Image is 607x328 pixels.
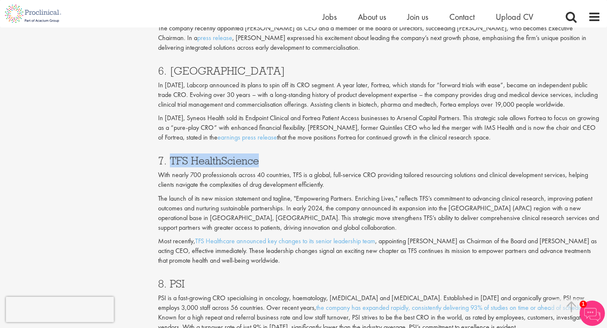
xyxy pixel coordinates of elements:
[6,297,114,322] iframe: reCAPTCHA
[449,11,475,22] a: Contact
[358,11,386,22] a: About us
[158,65,601,76] h3: 6. [GEOGRAPHIC_DATA]
[195,237,375,245] a: TFS Healthcare announced key changes to its senior leadership team
[158,170,601,190] p: With nearly 700 professionals across 40 countries, TFS is a global, full-service CRO providing ta...
[158,278,601,289] h3: 8. PSI
[322,11,337,22] a: Jobs
[496,11,533,22] a: Upload CV
[158,81,601,110] p: In [DATE], Labcorp announced its plans to spin off its CRO segment. A year later, Fortrea, which ...
[316,303,586,312] a: the company has expanded rapidly, consistently delivering 93% of studies on time or ahead of sche...
[158,194,601,232] p: The launch of its new mission statement and tagline, "Empowering Partners. Enriching Lives," refl...
[197,33,232,42] a: press release
[158,113,601,142] p: In [DATE], Syneos Health sold its Endpoint Clinical and Fortrea Patient Access businesses to Arse...
[580,301,587,308] span: 1
[158,155,601,166] h3: 7. TFS HealthScience
[218,133,277,142] a: earnings press release
[580,301,605,326] img: Chatbot
[407,11,428,22] a: Join us
[158,237,601,266] p: Most recently, , appointing [PERSON_NAME] as Chairman of the Board and [PERSON_NAME] as acting CE...
[158,24,601,53] p: The company recently appointed [PERSON_NAME] as CEO and a member of the Board of Directors, succe...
